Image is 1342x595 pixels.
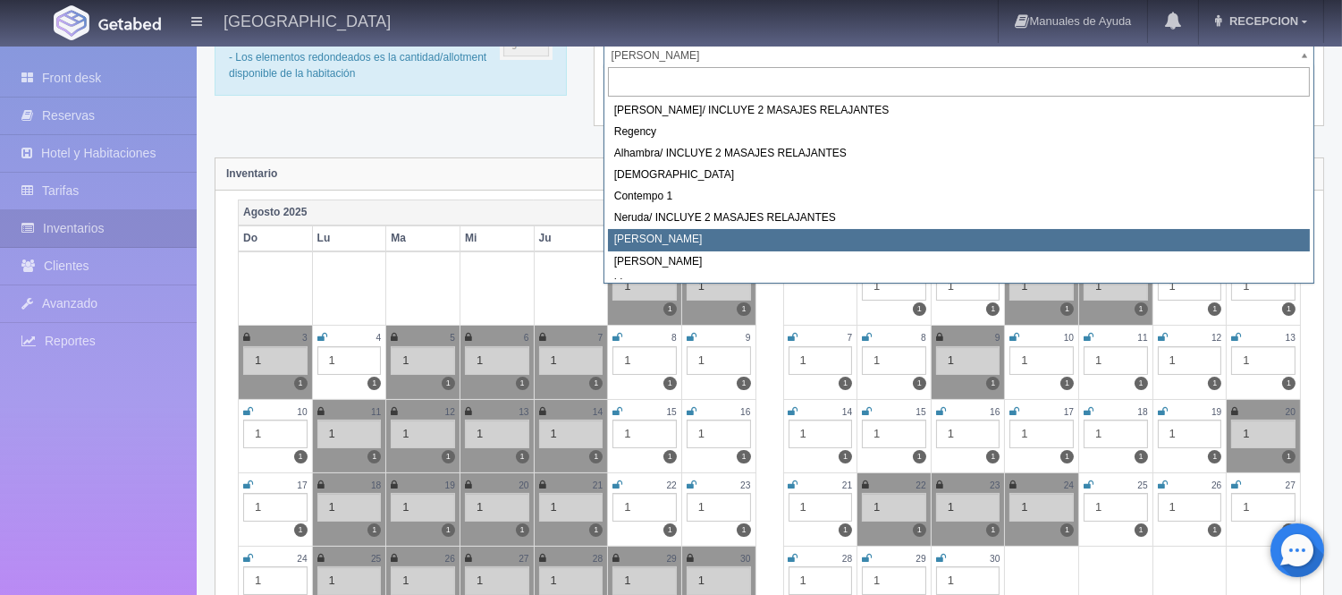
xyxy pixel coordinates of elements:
div: [PERSON_NAME] [608,229,1310,251]
div: [DEMOGRAPHIC_DATA] [608,165,1310,186]
div: [PERSON_NAME] [608,251,1310,273]
div: Regency [608,122,1310,143]
div: Neruda/ INCLUYE 2 MASAJES RELAJANTES [608,208,1310,229]
div: Lino [608,273,1310,294]
div: [PERSON_NAME]/ INCLUYE 2 MASAJES RELAJANTES [608,100,1310,122]
div: Alhambra/ INCLUYE 2 MASAJES RELAJANTES [608,143,1310,165]
div: Contempo 1 [608,186,1310,208]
